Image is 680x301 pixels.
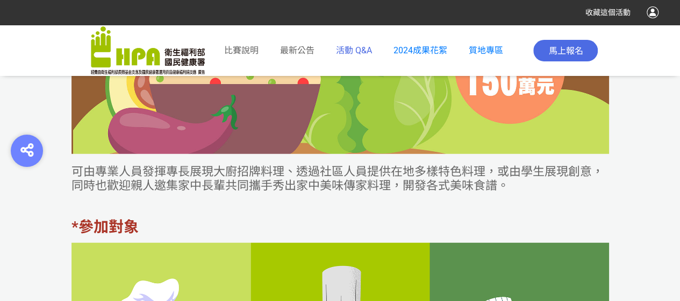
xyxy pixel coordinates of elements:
[469,45,503,55] a: 質地專區
[336,44,372,57] a: 活動 Q&A
[91,26,205,75] img: 「2025銀領新食尚 銀養創新料理」競賽
[280,45,314,55] span: 最新公告
[548,46,583,56] span: 馬上報名
[224,44,259,57] a: 比賽說明
[336,45,372,55] span: 活動 Q&A
[533,40,598,61] button: 馬上報名
[280,44,314,57] a: 最新公告
[71,165,604,192] span: 可由專業人員發揮專長展現大廚招牌料理、透過社區人員提供在地多樣特色料理，或由學生展現創意，同時也歡迎親人邀集家中長輩共同攜手秀出家中美味傳家料理，開發各式美味食譜。
[393,45,447,55] a: 2024成果花絮
[224,45,259,55] span: 比賽說明
[71,218,139,236] strong: *參加對象
[585,8,631,17] span: 收藏這個活動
